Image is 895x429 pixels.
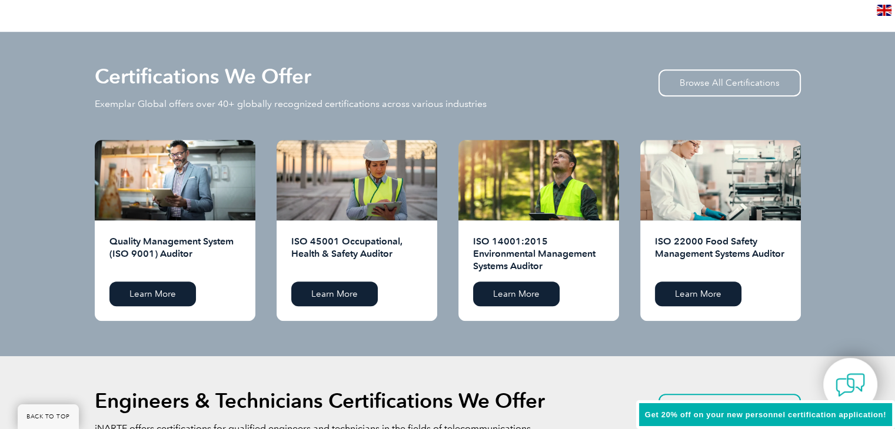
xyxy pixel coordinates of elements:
[658,394,801,421] a: Browse All Certifications
[18,404,79,429] a: BACK TO TOP
[95,98,487,110] p: Exemplar Global offers over 40+ globally recognized certifications across various industries
[291,235,422,273] h2: ISO 45001 Occupational, Health & Safety Auditor
[836,370,865,400] img: contact-chat.png
[658,69,801,96] a: Browse All Certifications
[109,235,241,273] h2: Quality Management System (ISO 9001) Auditor
[109,281,196,306] a: Learn More
[877,5,891,16] img: en
[645,410,886,419] span: Get 20% off on your new personnel certification application!
[95,67,311,86] h2: Certifications We Offer
[655,281,741,306] a: Learn More
[473,235,604,273] h2: ISO 14001:2015 Environmental Management Systems Auditor
[291,281,378,306] a: Learn More
[473,281,560,306] a: Learn More
[95,391,545,410] h2: Engineers & Technicians Certifications We Offer
[655,235,786,273] h2: ISO 22000 Food Safety Management Systems Auditor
